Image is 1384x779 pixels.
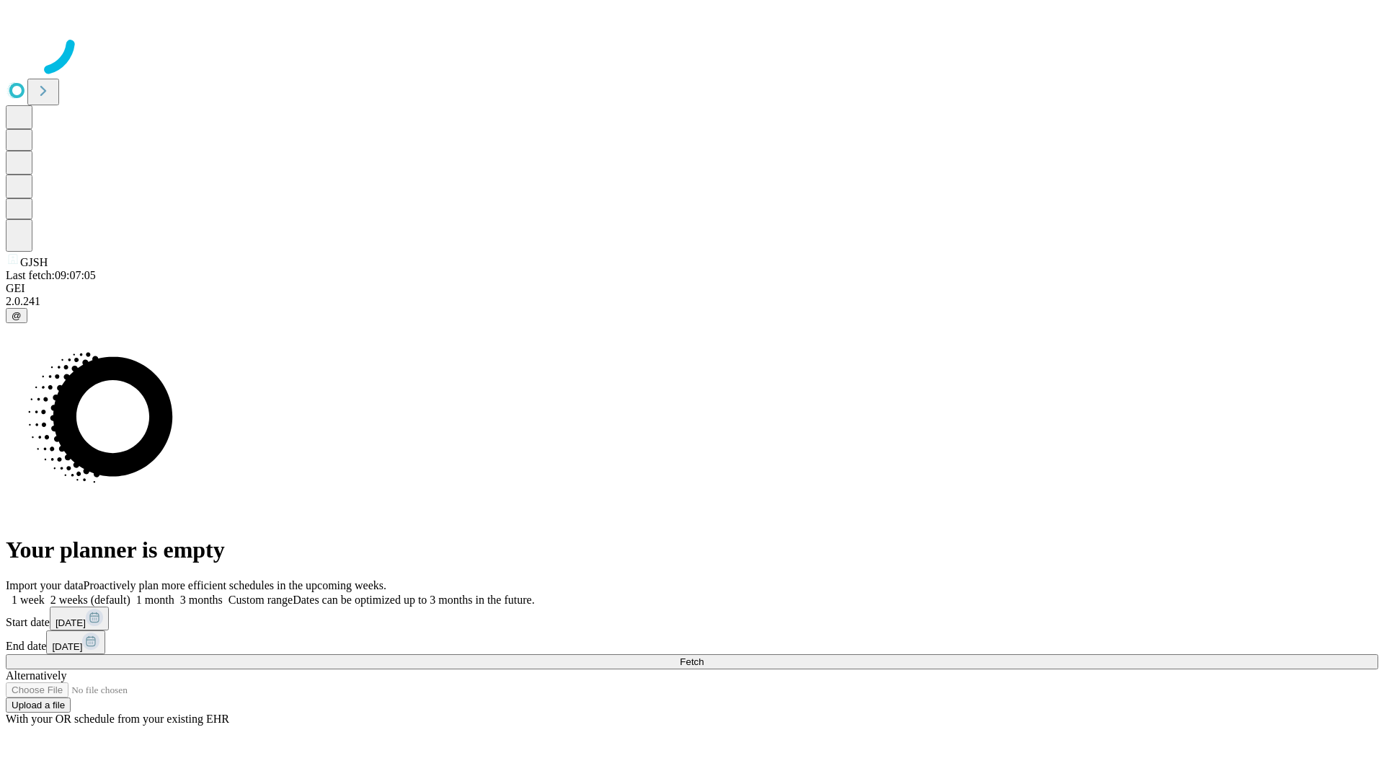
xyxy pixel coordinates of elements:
[229,594,293,606] span: Custom range
[6,654,1378,669] button: Fetch
[6,697,71,713] button: Upload a file
[6,269,96,281] span: Last fetch: 09:07:05
[56,617,86,628] span: [DATE]
[6,579,84,591] span: Import your data
[46,630,105,654] button: [DATE]
[50,594,130,606] span: 2 weeks (default)
[12,594,45,606] span: 1 week
[6,713,229,725] span: With your OR schedule from your existing EHR
[52,641,82,652] span: [DATE]
[6,308,27,323] button: @
[6,537,1378,563] h1: Your planner is empty
[84,579,386,591] span: Proactively plan more efficient schedules in the upcoming weeks.
[180,594,223,606] span: 3 months
[6,295,1378,308] div: 2.0.241
[6,630,1378,654] div: End date
[680,656,704,667] span: Fetch
[6,282,1378,295] div: GEI
[6,607,1378,630] div: Start date
[12,310,22,321] span: @
[293,594,534,606] span: Dates can be optimized up to 3 months in the future.
[136,594,174,606] span: 1 month
[6,669,66,682] span: Alternatively
[20,256,48,268] span: GJSH
[50,607,109,630] button: [DATE]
